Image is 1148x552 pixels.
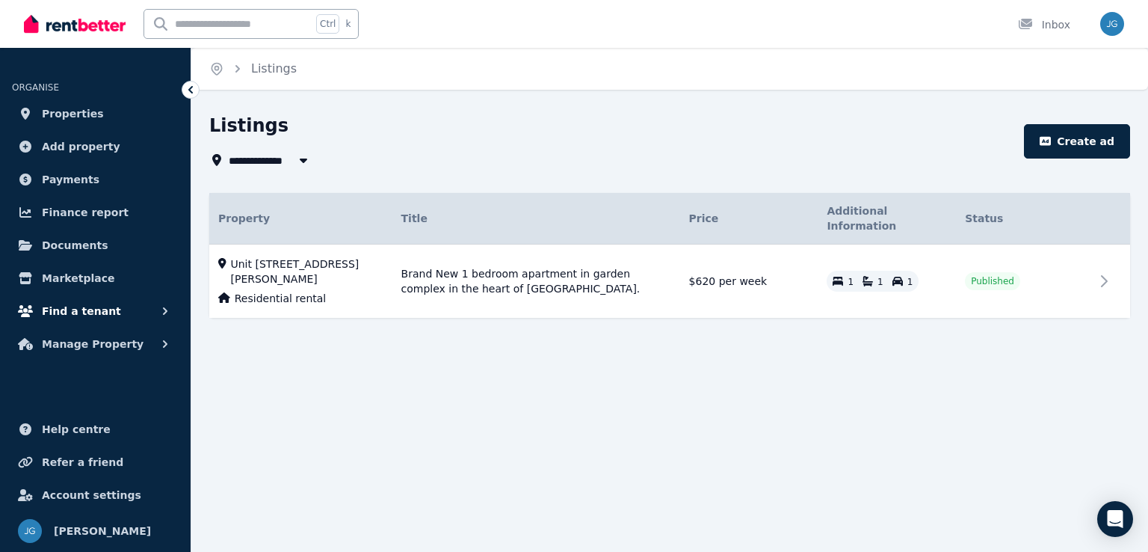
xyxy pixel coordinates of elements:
[345,18,351,30] span: k
[680,193,818,245] th: Price
[42,453,123,471] span: Refer a friend
[191,48,315,90] nav: Breadcrumb
[956,193,1094,245] th: Status
[1097,501,1133,537] div: Open Intercom Messenger
[877,277,883,287] span: 1
[1100,12,1124,36] img: Julian Garness
[42,302,121,320] span: Find a tenant
[971,275,1014,287] span: Published
[401,266,671,296] span: Brand New 1 bedroom apartment in garden complex in the heart of [GEOGRAPHIC_DATA].
[12,329,179,359] button: Manage Property
[235,291,326,306] span: Residential rental
[42,269,114,287] span: Marketplace
[42,171,99,188] span: Payments
[209,193,392,245] th: Property
[12,165,179,194] a: Payments
[54,522,151,540] span: [PERSON_NAME]
[907,277,913,287] span: 1
[1024,124,1130,159] button: Create ad
[251,60,297,78] span: Listings
[209,245,1130,319] tr: Unit [STREET_ADDRESS][PERSON_NAME]Residential rentalBrand New 1 bedroom apartment in garden compl...
[209,114,288,138] h1: Listings
[12,82,59,93] span: ORGANISE
[42,236,108,254] span: Documents
[316,14,339,34] span: Ctrl
[18,519,42,543] img: Julian Garness
[42,203,129,221] span: Finance report
[12,447,179,477] a: Refer a friend
[12,296,179,326] button: Find a tenant
[12,230,179,260] a: Documents
[24,13,126,35] img: RentBetter
[12,414,179,444] a: Help centre
[42,486,141,504] span: Account settings
[680,245,818,319] td: $620 per week
[12,263,179,293] a: Marketplace
[231,257,383,286] span: Unit [STREET_ADDRESS][PERSON_NAME]
[42,335,143,353] span: Manage Property
[848,277,854,287] span: 1
[401,211,428,226] span: Title
[12,99,179,129] a: Properties
[818,193,956,245] th: Additional Information
[12,197,179,227] a: Finance report
[42,138,120,156] span: Add property
[1018,17,1070,32] div: Inbox
[42,105,104,123] span: Properties
[42,420,111,438] span: Help centre
[12,132,179,162] a: Add property
[12,480,179,510] a: Account settings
